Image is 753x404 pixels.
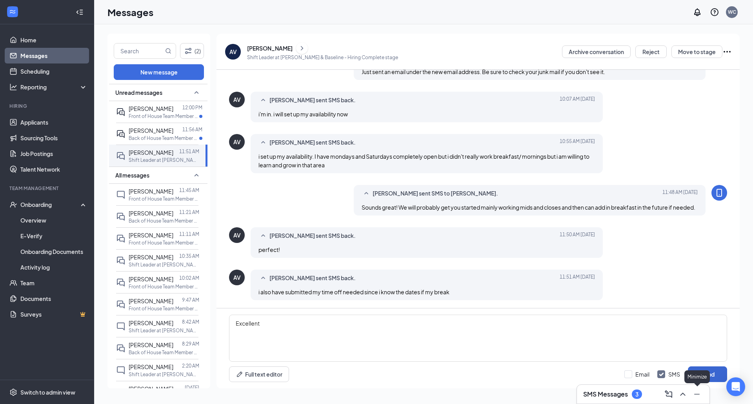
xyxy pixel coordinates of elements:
button: ChevronRight [296,42,308,54]
button: Full text editorPen [229,366,289,382]
svg: ChatInactive [116,366,125,375]
p: 2:20 AM [182,362,199,369]
svg: DoubleChat [116,300,125,309]
a: Documents [20,291,87,306]
a: Team [20,275,87,291]
div: Open Intercom Messenger [726,377,745,396]
a: Job Postings [20,146,87,161]
span: [PERSON_NAME] [129,232,173,239]
p: Shift Leader at [PERSON_NAME] & Baseline [129,261,199,268]
div: Minimize [684,370,710,383]
svg: DoubleChat [116,344,125,353]
p: Shift Leader at [PERSON_NAME] & Baseline [129,371,199,378]
input: Search [114,43,164,58]
p: 8:29 AM [182,341,199,347]
span: [PERSON_NAME] sent SMS back. [269,96,356,105]
p: [DATE] [185,384,199,391]
a: SurveysCrown [20,306,87,322]
button: ChevronUp [677,388,689,400]
svg: WorkstreamLogo [9,8,16,16]
span: [PERSON_NAME] [129,341,173,348]
svg: Filter [184,46,193,56]
svg: MagnifyingGlass [165,48,171,54]
button: ComposeMessage [662,388,675,400]
p: 11:45 AM [179,187,199,194]
svg: MobileSms [715,188,724,197]
p: 12:00 PM [182,104,202,111]
svg: ActiveDoubleChat [116,107,125,117]
a: Scheduling [20,63,87,79]
button: Send [688,366,727,382]
svg: DoubleChat [116,234,125,243]
svg: DoubleChat [116,151,125,161]
p: Shift Leader at [PERSON_NAME] & Baseline - Hiring Complete stage [247,54,398,61]
span: [PERSON_NAME] [129,210,173,217]
span: [PERSON_NAME] sent SMS back. [269,138,356,147]
span: perfect! [258,246,280,253]
p: 8:42 AM [182,319,199,325]
div: Hiring [9,103,86,109]
p: Back of House Team Member at [GEOGRAPHIC_DATA] & Baseline [129,135,199,141]
svg: Settings [9,388,17,396]
svg: SmallChevronUp [258,138,268,147]
a: Talent Network [20,161,87,177]
div: AV [229,48,237,56]
div: AV [233,96,241,103]
svg: ChevronRight [298,43,306,53]
span: [PERSON_NAME] [129,127,173,134]
span: [PERSON_NAME] sent SMS back. [269,274,356,283]
p: 11:21 AM [179,209,199,216]
button: Move to stage [671,45,722,58]
span: [PERSON_NAME] sent SMS to [PERSON_NAME]. [373,189,498,198]
p: 11:56 AM [182,126,202,133]
div: Onboarding [20,201,81,208]
p: Front of House Team Member at [GEOGRAPHIC_DATA] & Baseline [129,196,199,202]
div: 3 [635,391,638,398]
p: Front of House Team Member at [GEOGRAPHIC_DATA] & Baseline [129,283,199,290]
p: Back of House Team Member at [GEOGRAPHIC_DATA] & Baseline [129,349,199,356]
svg: Minimize [692,390,702,399]
div: AV [233,274,241,281]
svg: ActiveDoubleChat [116,129,125,139]
a: Activity log [20,259,87,275]
div: Switch to admin view [20,388,75,396]
span: [PERSON_NAME] [129,385,173,392]
span: [DATE] 11:50 AM [560,231,595,241]
svg: SmallChevronUp [258,231,268,241]
svg: SmallChevronUp [192,170,201,180]
svg: ChevronUp [678,390,688,399]
a: Sourcing Tools [20,130,87,146]
h3: SMS Messages [583,390,628,399]
span: [DATE] 10:07 AM [560,96,595,105]
a: E-Verify [20,228,87,244]
span: [PERSON_NAME] [129,363,173,370]
svg: SmallChevronUp [362,189,371,198]
span: Just sent an email under the new email address. Be sure to check your junk mail if you don't see it. [362,68,605,75]
svg: Analysis [9,83,17,91]
button: Filter (2) [180,43,204,59]
svg: SmallChevronUp [258,96,268,105]
a: Home [20,32,87,48]
span: [PERSON_NAME] [129,149,173,156]
span: [PERSON_NAME] [129,105,173,112]
svg: ComposeMessage [664,390,673,399]
span: [PERSON_NAME] [129,319,173,326]
svg: SmallChevronUp [258,274,268,283]
span: [DATE] 11:48 AM [662,189,698,198]
h1: Messages [107,5,153,19]
p: 11:51 AM [179,148,199,155]
svg: Ellipses [722,47,732,56]
a: Onboarding Documents [20,244,87,259]
svg: ChatInactive [116,190,125,199]
span: [PERSON_NAME] [129,297,173,304]
p: 9:47 AM [182,297,199,303]
button: Minimize [691,388,703,400]
p: Front of House Team Member at [GEOGRAPHIC_DATA] & Baseline [129,239,199,246]
textarea: Excellent [229,315,727,362]
span: i'm in. i will set up my availability now [258,111,348,118]
svg: UserCheck [9,201,17,208]
span: i set up my availability. I have mondays and Saturdays completely open but i didn't really work b... [258,153,589,168]
span: Sounds great! We will probably get you started mainly working mids and closes and then can add in... [362,204,695,211]
span: [PERSON_NAME] [129,275,173,283]
svg: DoubleChat [116,256,125,265]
